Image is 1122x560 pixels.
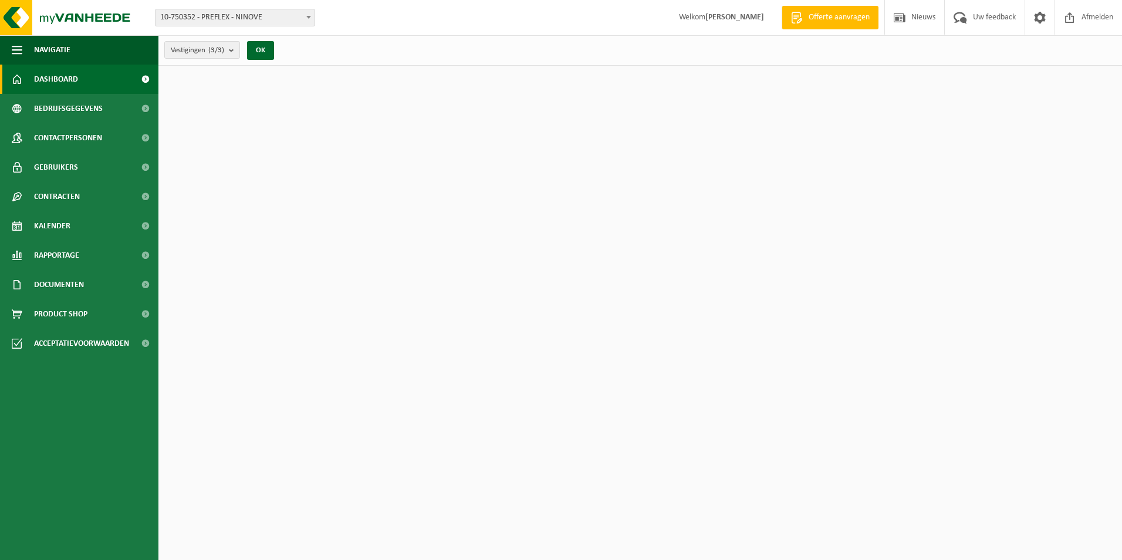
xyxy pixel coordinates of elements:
[782,6,878,29] a: Offerte aanvragen
[34,65,78,94] span: Dashboard
[705,13,764,22] strong: [PERSON_NAME]
[34,35,70,65] span: Navigatie
[34,94,103,123] span: Bedrijfsgegevens
[155,9,315,26] span: 10-750352 - PREFLEX - NINOVE
[208,46,224,54] count: (3/3)
[171,42,224,59] span: Vestigingen
[164,41,240,59] button: Vestigingen(3/3)
[34,241,79,270] span: Rapportage
[34,329,129,358] span: Acceptatievoorwaarden
[806,12,873,23] span: Offerte aanvragen
[156,9,315,26] span: 10-750352 - PREFLEX - NINOVE
[34,270,84,299] span: Documenten
[34,182,80,211] span: Contracten
[34,299,87,329] span: Product Shop
[247,41,274,60] button: OK
[34,123,102,153] span: Contactpersonen
[34,153,78,182] span: Gebruikers
[34,211,70,241] span: Kalender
